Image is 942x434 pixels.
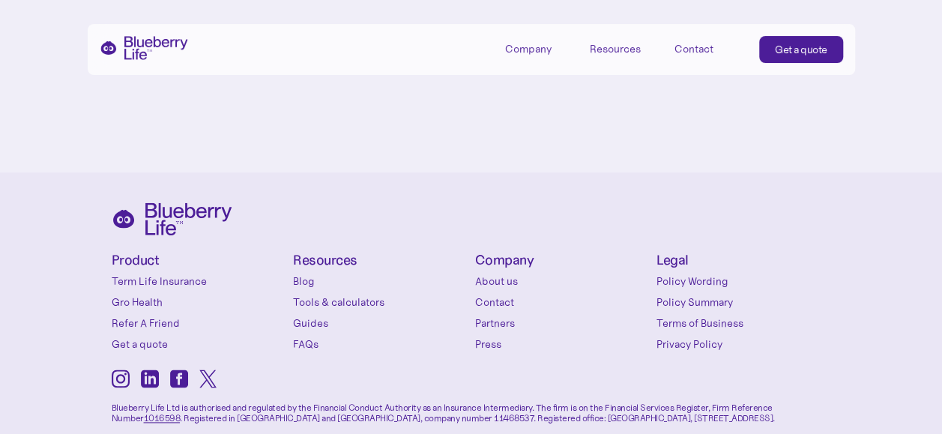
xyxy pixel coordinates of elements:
a: Press [475,337,650,352]
div: Company [505,36,573,61]
div: Company [505,43,552,55]
a: home [100,36,188,60]
a: Tools & calculators [293,295,468,310]
a: Policy Wording [656,274,831,289]
p: Blueberry Life Ltd is authorised and regulated by the Financial Conduct Authority as an Insurance... [112,391,831,424]
div: Resources [590,36,657,61]
h4: Product [112,253,286,268]
a: Privacy Policy [656,337,831,352]
a: Partners [475,316,650,331]
h4: Company [475,253,650,268]
a: Blog [293,274,468,289]
h4: Legal [656,253,831,268]
a: Refer A Friend [112,316,286,331]
a: Gro Health [112,295,286,310]
a: Policy Summary [656,295,831,310]
div: Contact [674,43,713,55]
a: Get a quote [112,337,286,352]
a: FAQs [293,337,468,352]
a: 1016598 [144,412,181,424]
h4: Resources [293,253,468,268]
a: Contact [475,295,650,310]
a: Contact [674,36,742,61]
a: Terms of Business [656,316,831,331]
a: Get a quote [759,36,843,63]
a: About us [475,274,650,289]
div: Get a quote [775,42,827,57]
a: Term Life Insurance [112,274,286,289]
a: Guides [293,316,468,331]
div: Resources [590,43,641,55]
